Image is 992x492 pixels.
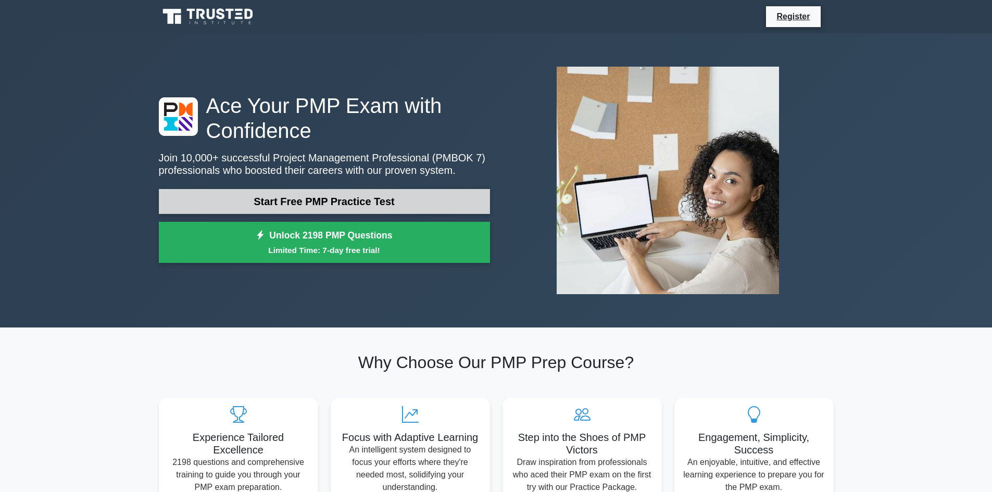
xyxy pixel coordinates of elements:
a: Register [770,10,816,23]
small: Limited Time: 7-day free trial! [172,244,477,256]
h5: Engagement, Simplicity, Success [683,431,825,456]
h5: Experience Tailored Excellence [167,431,310,456]
h2: Why Choose Our PMP Prep Course? [159,352,834,372]
a: Unlock 2198 PMP QuestionsLimited Time: 7-day free trial! [159,222,490,263]
a: Start Free PMP Practice Test [159,189,490,214]
h5: Focus with Adaptive Learning [339,431,482,444]
p: Join 10,000+ successful Project Management Professional (PMBOK 7) professionals who boosted their... [159,152,490,176]
h5: Step into the Shoes of PMP Victors [511,431,654,456]
h1: Ace Your PMP Exam with Confidence [159,93,490,143]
